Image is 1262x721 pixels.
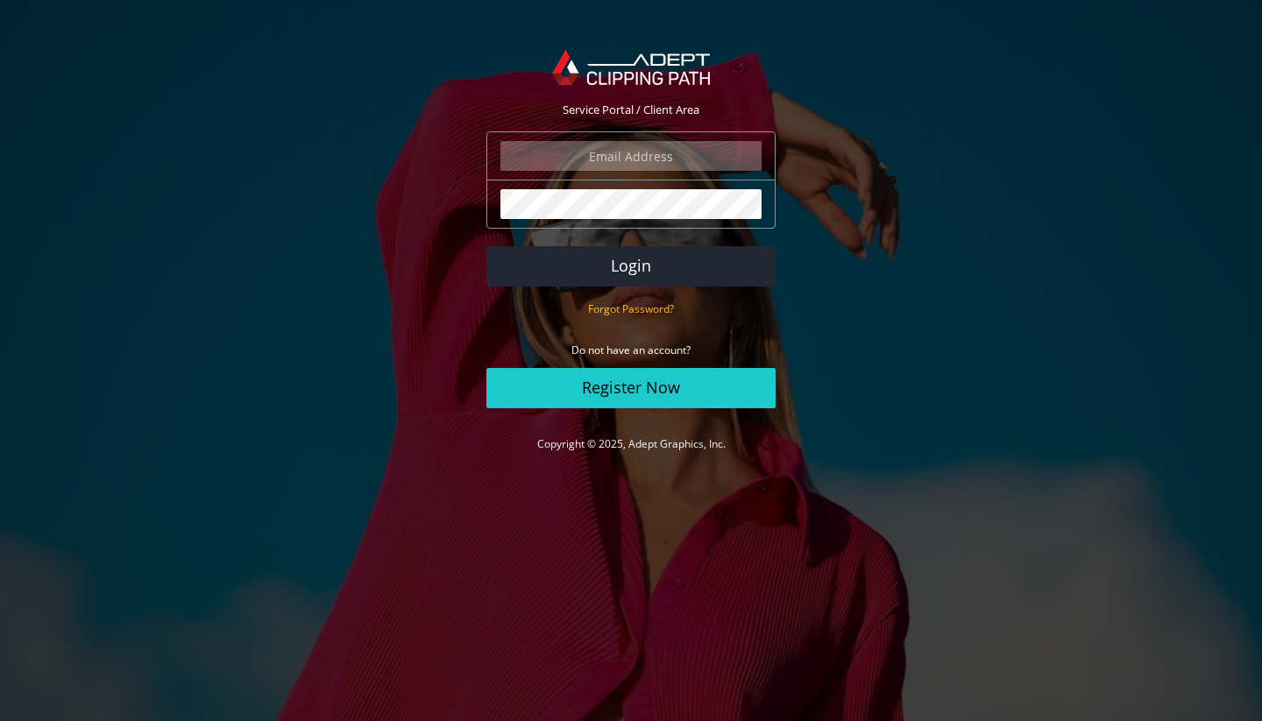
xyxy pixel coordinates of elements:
a: Copyright © 2025, Adept Graphics, Inc. [537,436,726,451]
small: Do not have an account? [571,343,691,357]
img: Adept Graphics [552,50,709,85]
a: Forgot Password? [588,300,674,316]
button: Login [486,246,776,286]
input: Email Address [500,141,762,171]
a: Register Now [486,368,776,408]
span: Service Portal / Client Area [563,102,699,117]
